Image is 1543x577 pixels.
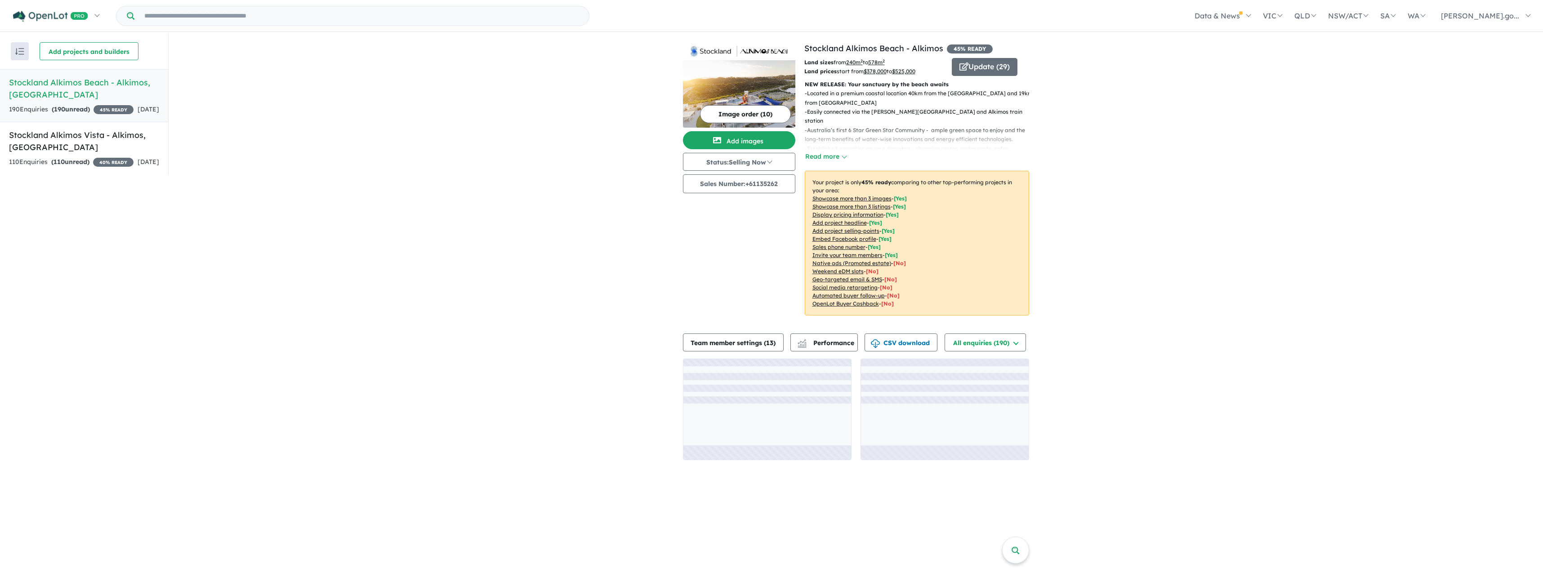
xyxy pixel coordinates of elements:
[54,105,65,113] span: 190
[804,67,945,76] p: start from
[868,244,881,250] span: [ Yes ]
[1441,11,1519,20] span: [PERSON_NAME].go...
[812,203,891,210] u: Showcase more than 3 listings
[812,268,864,275] u: Weekend eDM slots
[812,284,878,291] u: Social media retargeting
[15,48,24,55] img: sort.svg
[812,276,882,283] u: Geo-targeted email & SMS
[879,235,892,242] span: [ Yes ]
[871,339,880,348] img: download icon
[798,339,806,344] img: line-chart.svg
[812,260,891,266] u: Native ads (Promoted estate)
[136,6,587,26] input: Try estate name, suburb, builder or developer
[805,80,1029,89] p: NEW RELEASE: Your sanctuary by the beach awaits
[51,158,89,166] strong: ( unread)
[683,153,795,171] button: Status:Selling Now
[700,105,791,123] button: Image order (10)
[881,300,894,307] span: [No]
[893,203,906,210] span: [ Yes ]
[894,195,907,202] span: [ Yes ]
[805,89,1036,107] p: - Located in a premium coastal location 40km from the [GEOGRAPHIC_DATA] and 19km from [GEOGRAPHIC...
[804,58,945,67] p: from
[887,68,915,75] span: to
[52,105,90,113] strong: ( unread)
[799,339,854,347] span: Performance
[683,131,795,149] button: Add images
[893,260,906,266] span: [No]
[812,292,885,299] u: Automated buyer follow-up
[947,44,993,53] span: 45 % READY
[805,151,847,162] button: Read more
[812,244,865,250] u: Sales phone number
[40,42,138,60] button: Add projects and builders
[812,211,883,218] u: Display pricing information
[869,219,882,226] span: [ Yes ]
[138,158,159,166] span: [DATE]
[805,171,1029,315] p: Your project is only comparing to other top-performing projects in your area: - - - - - - - - - -...
[887,292,900,299] span: [No]
[861,58,863,63] sup: 2
[790,333,858,351] button: Performance
[880,284,892,291] span: [No]
[805,107,1036,126] p: - Easily connected via the [PERSON_NAME][GEOGRAPHIC_DATA] and Alkimos train station
[138,105,159,113] span: [DATE]
[766,339,773,347] span: 13
[812,219,867,226] u: Add project headline
[683,42,795,128] a: Stockland Alkimos Beach - Alkimos LogoStockland Alkimos Beach - Alkimos
[804,59,834,66] b: Land sizes
[846,59,863,66] u: 240 m
[886,211,899,218] span: [ Yes ]
[93,158,134,167] span: 40 % READY
[683,333,784,351] button: Team member settings (13)
[805,126,1036,144] p: - Australia’s first 6 Star Green Star Community - ample green space to enjoy and the long-term be...
[798,342,807,348] img: bar-chart.svg
[683,174,795,193] button: Sales Number:+61135262
[945,333,1026,351] button: All enquiries (190)
[884,276,897,283] span: [No]
[54,158,65,166] span: 110
[812,227,879,234] u: Add project selling-points
[865,333,937,351] button: CSV download
[9,104,134,115] div: 190 Enquir ies
[812,235,876,242] u: Embed Facebook profile
[952,58,1017,76] button: Update (29)
[687,46,792,57] img: Stockland Alkimos Beach - Alkimos Logo
[892,68,915,75] u: $ 525,000
[883,58,885,63] sup: 2
[804,68,837,75] b: Land prices
[94,105,134,114] span: 45 % READY
[812,300,879,307] u: OpenLot Buyer Cashback
[812,252,883,258] u: Invite your team members
[864,68,887,75] u: $ 378,000
[885,252,898,258] span: [ Yes ]
[861,179,891,186] b: 45 % ready
[13,11,88,22] img: Openlot PRO Logo White
[882,227,895,234] span: [ Yes ]
[9,76,159,101] h5: Stockland Alkimos Beach - Alkimos , [GEOGRAPHIC_DATA]
[804,43,943,53] a: Stockland Alkimos Beach - Alkimos
[805,144,1036,163] p: - Established amenities on your doorstep - shopping centre, restaurants, cafes, entertainment, we...
[812,195,892,202] u: Showcase more than 3 images
[868,59,885,66] u: 578 m
[866,268,879,275] span: [No]
[9,129,159,153] h5: Stockland Alkimos Vista - Alkimos , [GEOGRAPHIC_DATA]
[863,59,885,66] span: to
[683,60,795,128] img: Stockland Alkimos Beach - Alkimos
[9,157,134,168] div: 110 Enquir ies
